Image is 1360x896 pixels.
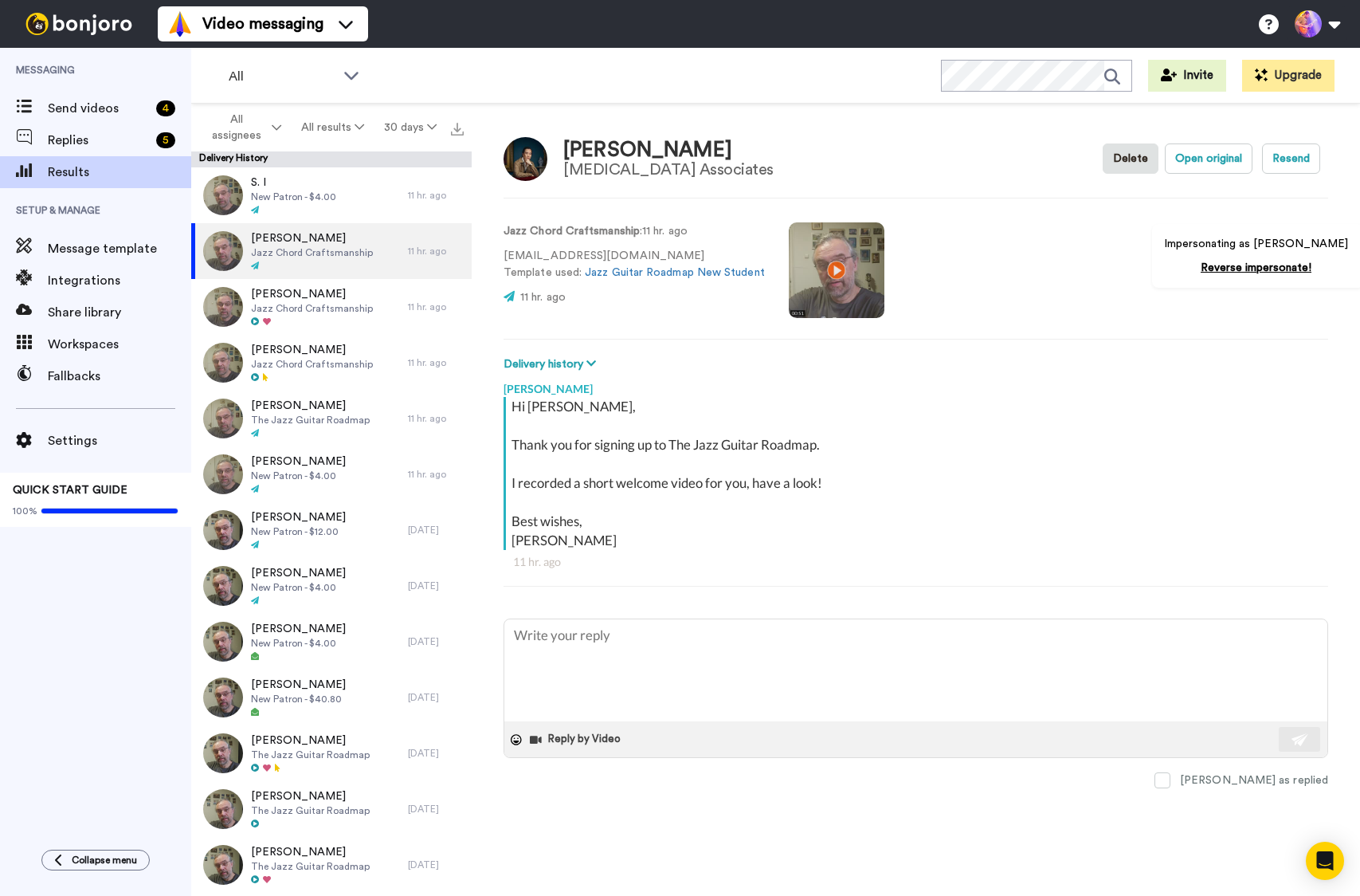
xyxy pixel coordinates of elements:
img: bj-logo-header-white.svg [19,13,139,35]
button: Export all results that match these filters now. [446,116,468,140]
img: eabcd980-9002-4de3-8d07-190882951b5f-thumb.jpg [203,175,243,215]
div: [DATE] [408,859,464,871]
div: 11 hr. ago [408,412,464,425]
span: [PERSON_NAME] [251,398,370,414]
div: [DATE] [408,747,464,760]
span: New Patron - $4.00 [251,581,346,594]
img: f675112a-4ce3-4e4d-84a7-e88d7b810e35-thumb.jpg [203,287,243,327]
a: [PERSON_NAME]The Jazz Guitar Roadmap[DATE] [191,781,472,837]
img: f4810e7f-b0ec-49fd-b2c1-91839050c420-thumb.jpg [203,733,243,773]
div: 11 hr. ago [408,356,464,369]
span: [PERSON_NAME] [251,286,373,302]
span: New Patron - $40.80 [251,693,346,705]
img: e87931fb-2ba7-458a-bf52-5fd4b96f107a-thumb.jpg [203,399,243,438]
span: [PERSON_NAME] [251,342,373,358]
span: Fallbacks [48,367,191,386]
div: [DATE] [408,691,464,704]
a: [PERSON_NAME]New Patron - $40.80[DATE] [191,670,472,725]
button: 30 days [374,113,446,142]
span: Results [48,163,191,182]
span: Replies [48,131,150,150]
span: Integrations [48,271,191,290]
a: [PERSON_NAME]The Jazz Guitar Roadmap[DATE] [191,837,472,893]
div: 11 hr. ago [408,301,464,313]
span: [PERSON_NAME] [251,621,346,637]
img: export.svg [451,123,464,136]
span: Send videos [48,99,150,118]
div: Delivery History [191,151,472,167]
span: Message template [48,239,191,258]
span: 11 hr. ago [520,292,566,303]
div: 11 hr. ago [408,468,464,481]
div: 11 hr. ago [408,245,464,257]
a: [PERSON_NAME]Jazz Chord Craftsmanship11 hr. ago [191,279,472,335]
div: 11 hr. ago [513,554,1319,570]
img: 63ab9bee-d682-488b-9b7b-e92405be8711-thumb.jpg [203,566,243,606]
button: All assignees [194,105,292,150]
button: Reply by Video [528,728,625,752]
span: New Patron - $4.00 [251,470,346,482]
span: S. I [251,175,336,191]
div: [DATE] [408,803,464,815]
div: [MEDICAL_DATA] Associates [563,161,774,179]
p: : 11 hr. ago [504,223,765,240]
span: New Patron - $4.00 [251,191,336,203]
strong: Jazz Chord Craftsmanship [504,226,640,237]
span: New Patron - $4.00 [251,637,346,650]
img: 37583635-ae83-42af-ac70-8e72b3ee5843-thumb.jpg [203,343,243,383]
img: 6af0f539-574a-4575-9eeb-cf290371aa05-thumb.jpg [203,845,243,885]
img: 6160b7df-201b-4007-a8a3-1a64b9b12f43-thumb.jpg [203,678,243,717]
span: [PERSON_NAME] [251,788,370,804]
div: [DATE] [408,524,464,536]
img: 8f860c02-dd01-41c1-9fb0-dd568add9c2c-thumb.jpg [203,454,243,494]
span: [PERSON_NAME] [251,509,346,525]
span: Jazz Chord Craftsmanship [251,302,373,315]
span: All [229,67,335,86]
img: send-white.svg [1291,733,1309,746]
span: The Jazz Guitar Roadmap [251,860,370,873]
span: All assignees [204,112,268,143]
img: 78c9dc81-094b-4e53-8e83-cdb54965d332-thumb.jpg [203,622,243,662]
span: [PERSON_NAME] [251,230,373,246]
div: [PERSON_NAME] [504,373,1328,397]
span: QUICK START GUIDE [13,485,127,496]
span: The Jazz Guitar Roadmap [251,804,370,817]
a: [PERSON_NAME]Jazz Chord Craftsmanship11 hr. ago [191,223,472,279]
button: Invite [1148,60,1226,92]
span: The Jazz Guitar Roadmap [251,749,370,761]
div: 11 hr. ago [408,189,464,202]
span: Workspaces [48,335,191,354]
button: Delivery history [504,356,601,373]
a: [PERSON_NAME]New Patron - $4.00[DATE] [191,558,472,614]
p: [EMAIL_ADDRESS][DOMAIN_NAME] Template used: [504,248,765,281]
span: [PERSON_NAME] [251,677,346,693]
span: Video messaging [202,13,323,35]
span: New Patron - $12.00 [251,525,346,538]
a: [PERSON_NAME]The Jazz Guitar Roadmap[DATE] [191,725,472,781]
button: Open original [1165,143,1252,174]
img: 1f08400d-4d88-4e95-9fa2-83f3e7fac8be-thumb.jpg [203,510,243,550]
span: [PERSON_NAME] [251,733,370,749]
a: [PERSON_NAME]New Patron - $12.00[DATE] [191,502,472,558]
a: [PERSON_NAME]New Patron - $4.0011 hr. ago [191,446,472,502]
span: Jazz Chord Craftsmanship [251,246,373,259]
div: [PERSON_NAME] as replied [1180,772,1328,788]
img: 56edf64e-15fb-45f9-bc05-16cc4c3fe59d-thumb.jpg [203,789,243,829]
span: 100% [13,505,37,517]
span: [PERSON_NAME] [251,565,346,581]
span: Collapse menu [72,854,137,867]
img: 5be76708-0588-4687-bbe1-d43b1d5bda4c-thumb.jpg [203,231,243,271]
a: Jazz Guitar Roadmap New Student [585,267,764,278]
div: 4 [156,100,175,116]
a: Reverse impersonate! [1201,262,1311,273]
div: 5 [156,132,175,148]
span: Settings [48,431,191,450]
div: [DATE] [408,580,464,592]
a: S. INew Patron - $4.0011 hr. ago [191,167,472,223]
div: Open Intercom Messenger [1306,842,1344,880]
span: [PERSON_NAME] [251,844,370,860]
button: All results [292,113,374,142]
span: The Jazz Guitar Roadmap [251,414,370,426]
img: vm-color.svg [167,11,193,37]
